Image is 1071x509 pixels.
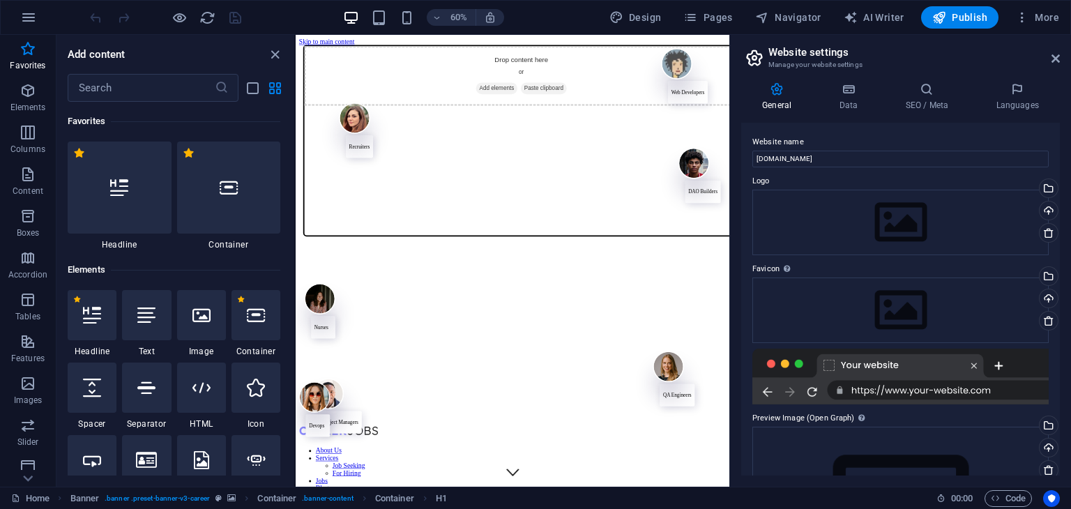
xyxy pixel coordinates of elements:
[15,311,40,322] p: Tables
[884,82,975,112] h4: SEO / Meta
[302,490,353,507] span: . banner-content
[257,490,296,507] span: Click to select. Double-click to edit
[231,418,280,430] span: Icon
[13,185,43,197] p: Content
[122,346,171,357] span: Text
[68,261,280,278] h6: Elements
[683,10,732,24] span: Pages
[266,79,283,96] button: grid-view
[68,239,172,250] span: Headline
[427,9,476,26] button: 60%
[838,6,910,29] button: AI Writer
[231,290,280,357] div: Container
[73,296,81,303] span: Remove from favorites
[448,9,470,26] h6: 60%
[844,10,904,24] span: AI Writer
[750,6,827,29] button: Navigator
[70,490,447,507] nav: breadcrumb
[122,290,171,357] div: Text
[936,490,973,507] h6: Session time
[11,490,50,507] a: Click to cancel selection. Double-click to open Pages
[227,494,236,502] i: This element contains a background
[975,82,1060,112] h4: Languages
[932,10,987,24] span: Publish
[10,144,45,155] p: Columns
[68,74,215,102] input: Search
[68,363,116,430] div: Spacer
[921,6,998,29] button: Publish
[68,113,280,130] h6: Favorites
[266,46,283,63] button: close panel
[199,9,215,26] button: reload
[215,494,222,502] i: This element is a customizable preset
[231,363,280,430] div: Icon
[818,82,884,112] h4: Data
[68,418,116,430] span: Spacer
[1043,490,1060,507] button: Usercentrics
[604,6,667,29] div: Design (Ctrl+Alt+Y)
[678,6,738,29] button: Pages
[244,79,261,96] button: list-view
[609,10,662,24] span: Design
[6,6,98,17] a: Skip to main content
[177,363,226,430] div: HTML
[436,490,447,507] span: Click to select. Double-click to edit
[604,6,667,29] button: Design
[17,227,40,238] p: Boxes
[8,269,47,280] p: Accordion
[14,395,43,406] p: Images
[484,11,496,24] i: On resize automatically adjust zoom level to fit chosen device.
[177,239,281,250] span: Container
[752,278,1049,343] div: Select files from the file manager, stock photos, or upload file(s)
[122,363,171,430] div: Separator
[73,147,85,159] span: Remove from favorites
[752,261,1049,278] label: Favicon
[177,142,281,250] div: Container
[375,490,414,507] span: Click to select. Double-click to edit
[68,46,126,63] h6: Add content
[231,346,280,357] span: Container
[122,418,171,430] span: Separator
[70,490,100,507] span: Click to select. Double-click to edit
[68,290,116,357] div: Headline
[752,190,1049,255] div: Select files from the file manager, stock photos, or upload file(s)
[752,173,1049,190] label: Logo
[11,353,45,364] p: Features
[10,60,45,71] p: Favorites
[177,290,226,357] div: Image
[10,102,46,113] p: Elements
[752,151,1049,167] input: Name...
[991,490,1026,507] span: Code
[68,346,116,357] span: Headline
[68,142,172,250] div: Headline
[985,490,1032,507] button: Code
[752,410,1049,427] label: Preview Image (Open Graph)
[105,490,210,507] span: . banner .preset-banner-v3-career
[237,296,245,303] span: Remove from favorites
[183,147,195,159] span: Remove from favorites
[177,346,226,357] span: Image
[199,10,215,26] i: Reload page
[951,490,973,507] span: 00 00
[961,493,963,503] span: :
[1010,6,1065,29] button: More
[177,418,226,430] span: HTML
[741,82,818,112] h4: General
[768,59,1032,71] h3: Manage your website settings
[17,436,39,448] p: Slider
[752,134,1049,151] label: Website name
[755,10,821,24] span: Navigator
[768,46,1060,59] h2: Website settings
[1015,10,1059,24] span: More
